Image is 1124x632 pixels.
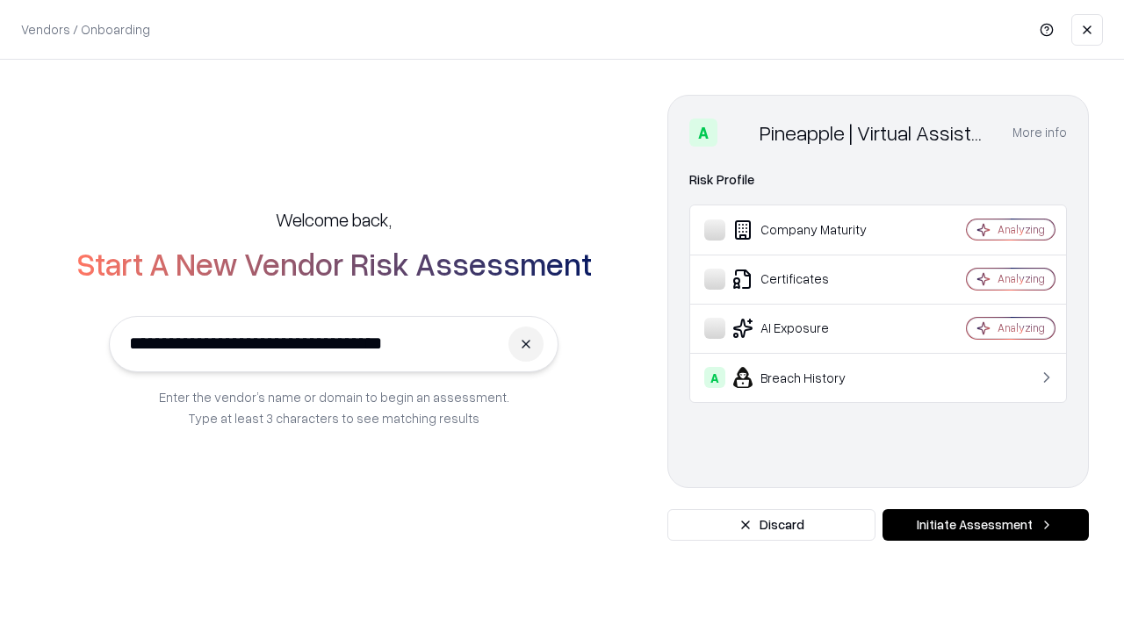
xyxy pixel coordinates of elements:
[998,271,1045,286] div: Analyzing
[998,222,1045,237] div: Analyzing
[883,509,1089,541] button: Initiate Assessment
[704,219,914,241] div: Company Maturity
[159,386,509,428] p: Enter the vendor’s name or domain to begin an assessment. Type at least 3 characters to see match...
[1012,117,1067,148] button: More info
[21,20,150,39] p: Vendors / Onboarding
[667,509,875,541] button: Discard
[724,118,753,147] img: Pineapple | Virtual Assistant Agency
[689,118,717,147] div: A
[704,367,914,388] div: Breach History
[704,269,914,290] div: Certificates
[704,367,725,388] div: A
[704,318,914,339] div: AI Exposure
[76,246,592,281] h2: Start A New Vendor Risk Assessment
[276,207,392,232] h5: Welcome back,
[760,118,991,147] div: Pineapple | Virtual Assistant Agency
[998,320,1045,335] div: Analyzing
[689,169,1067,190] div: Risk Profile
